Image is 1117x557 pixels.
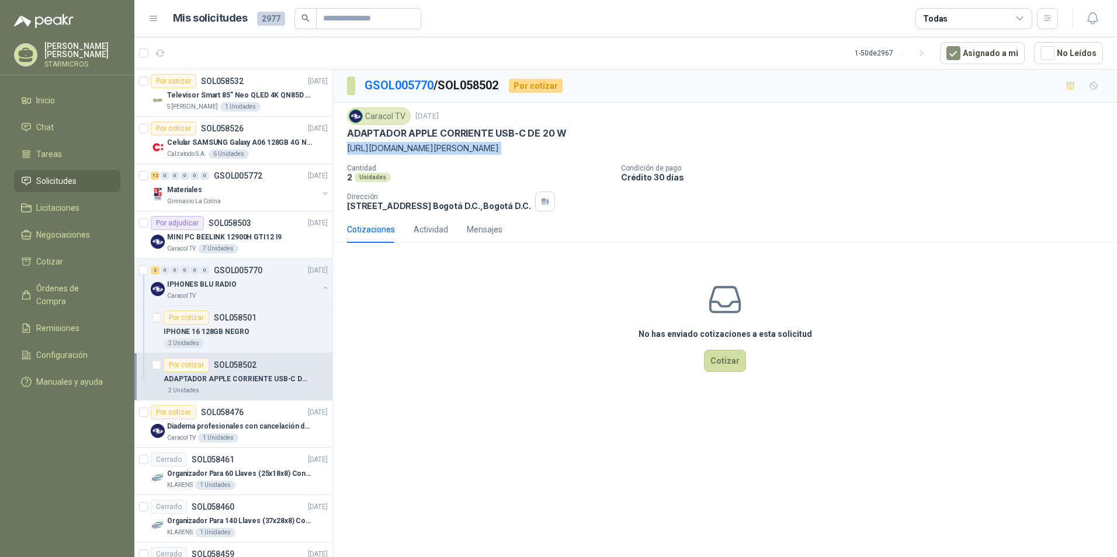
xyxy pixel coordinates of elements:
[181,266,189,274] div: 0
[347,142,1103,155] p: [URL][DOMAIN_NAME][PERSON_NAME]
[167,528,193,537] p: KLARENS
[44,42,120,58] p: [PERSON_NAME] [PERSON_NAME]
[414,223,448,236] div: Actividad
[151,405,196,419] div: Por cotizar
[347,127,567,140] p: ADAPTADOR APPLE CORRIENTE USB-C DE 20 W
[195,481,235,490] div: 1 Unidades
[195,528,235,537] div: 1 Unidades
[167,481,193,490] p: KLARENS
[134,353,332,401] a: Por cotizarSOL058502ADAPTADOR APPLE CORRIENTE USB-C DE 20 W2 Unidades
[308,76,328,87] p: [DATE]
[134,306,332,353] a: Por cotizarSOL058501IPHONE 16 128GB NEGRO2 Unidades
[151,216,204,230] div: Por adjudicar
[151,93,165,107] img: Company Logo
[201,77,244,85] p: SOL058532
[220,102,261,112] div: 1 Unidades
[14,344,120,366] a: Configuración
[639,328,812,340] h3: No has enviado cotizaciones a esta solicitud
[347,107,411,125] div: Caracol TV
[151,121,196,135] div: Por cotizar
[167,244,196,253] p: Caracol TV
[167,279,237,290] p: IPHONES BLU RADIO
[201,408,244,416] p: SOL058476
[308,265,328,276] p: [DATE]
[308,502,328,513] p: [DATE]
[151,172,159,180] div: 12
[467,223,502,236] div: Mensajes
[36,322,79,335] span: Remisiones
[347,223,395,236] div: Cotizaciones
[308,407,328,418] p: [DATE]
[209,149,249,159] div: 6 Unidades
[151,187,165,201] img: Company Logo
[167,197,221,206] p: Gimnasio La Colina
[198,244,238,253] div: 7 Unidades
[164,386,204,395] div: 2 Unidades
[134,401,332,448] a: Por cotizarSOL058476[DATE] Company LogoDiadema profesionales con cancelación de ruido en micrófon...
[167,184,202,196] p: Materiales
[308,454,328,465] p: [DATE]
[214,266,262,274] p: GSOL005770
[164,339,204,348] div: 2 Unidades
[14,371,120,393] a: Manuales y ayuda
[190,266,199,274] div: 0
[209,219,251,227] p: SOL058503
[621,172,1112,182] p: Crédito 30 días
[355,173,391,182] div: Unidades
[151,263,330,301] a: 2 0 0 0 0 0 GSOL005770[DATE] Company LogoIPHONES BLU RADIOCaracol TV
[173,10,248,27] h1: Mis solicitudes
[151,235,165,249] img: Company Logo
[365,78,433,92] a: GSOL005770
[134,117,332,164] a: Por cotizarSOL058526[DATE] Company LogoCelular SAMSUNG Galaxy A06 128GB 4G NegroCalzatodo S.A.6 U...
[167,468,313,479] p: Organizador Para 60 Llaves (25x18x8) Con Cerradura
[36,282,109,308] span: Órdenes de Compra
[151,452,187,467] div: Cerrado
[200,266,209,274] div: 0
[167,516,313,527] p: Organizador Para 140 Llaves (37x28x8) Con Cerradura
[14,116,120,138] a: Chat
[855,44,931,62] div: 1 - 50 de 2967
[161,172,169,180] div: 0
[167,90,313,101] p: Televisor Smart 85” Neo QLED 4K QN85D (QN85QN85DBKXZL)
[36,349,88,361] span: Configuración
[200,172,209,180] div: 0
[14,197,120,219] a: Licitaciones
[151,169,330,206] a: 12 0 0 0 0 0 GSOL005772[DATE] Company LogoMaterialesGimnasio La Colina
[151,74,196,88] div: Por cotizar
[1034,42,1103,64] button: No Leídos
[134,448,332,495] a: CerradoSOL058461[DATE] Company LogoOrganizador Para 60 Llaves (25x18x8) Con CerraduraKLARENS1 Uni...
[164,326,249,337] p: IPHONE 16 128GB NEGRO
[171,172,179,180] div: 0
[167,291,196,301] p: Caracol TV
[192,455,234,464] p: SOL058461
[151,282,165,296] img: Company Logo
[44,61,120,68] p: STARMICROS
[36,121,54,134] span: Chat
[621,164,1112,172] p: Condición de pago
[257,12,285,26] span: 2977
[214,172,262,180] p: GSOL005772
[415,111,439,122] p: [DATE]
[134,211,332,259] a: Por adjudicarSOL058503[DATE] Company LogoMINI PC BEELINK 12900H GTI12 I9Caracol TV7 Unidades
[198,433,238,443] div: 1 Unidades
[192,503,234,511] p: SOL058460
[151,518,165,532] img: Company Logo
[167,421,313,432] p: Diadema profesionales con cancelación de ruido en micrófono
[161,266,169,274] div: 0
[164,374,309,385] p: ADAPTADOR APPLE CORRIENTE USB-C DE 20 W
[201,124,244,133] p: SOL058526
[36,201,79,214] span: Licitaciones
[167,433,196,443] p: Caracol TV
[14,277,120,312] a: Órdenes de Compra
[308,123,328,134] p: [DATE]
[940,42,1025,64] button: Asignado a mi
[36,255,63,268] span: Cotizar
[167,232,282,243] p: MINI PC BEELINK 12900H GTI12 I9
[347,164,612,172] p: Cantidad
[365,76,499,95] p: / SOL058502
[151,424,165,438] img: Company Logo
[301,14,310,22] span: search
[151,471,165,485] img: Company Logo
[134,69,332,117] a: Por cotizarSOL058532[DATE] Company LogoTelevisor Smart 85” Neo QLED 4K QN85D (QN85QN85DBKXZL)S [P...
[167,149,206,159] p: Calzatodo S.A.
